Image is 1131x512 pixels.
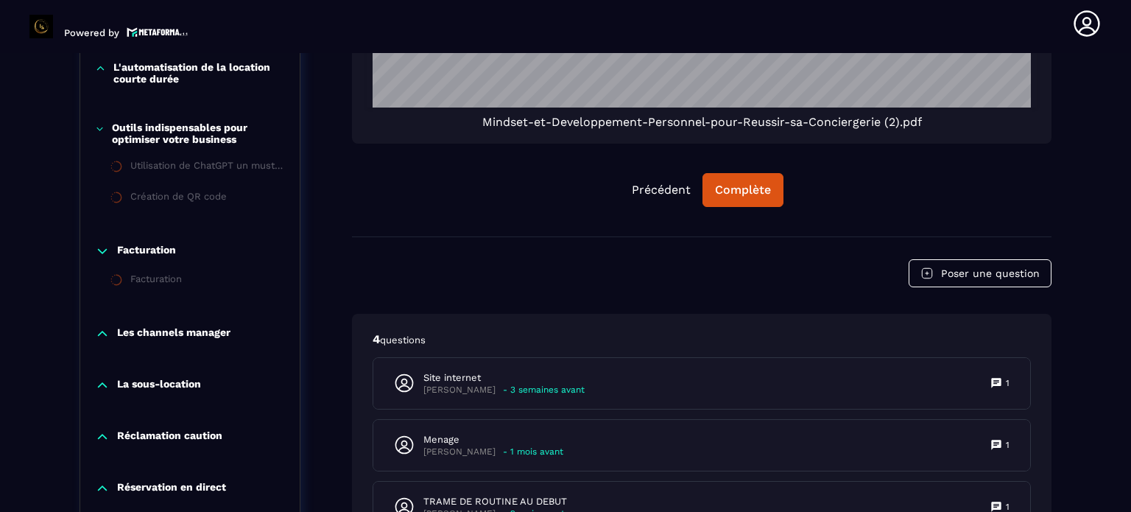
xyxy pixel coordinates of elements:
p: Outils indispensables pour optimiser votre business [112,122,285,145]
p: - 1 mois avant [503,446,563,457]
p: Site internet [423,371,585,385]
p: Facturation [117,244,176,259]
p: 4 [373,332,1031,348]
button: Précédent [620,174,702,206]
p: [PERSON_NAME] [423,446,496,457]
p: Les channels manager [117,326,230,341]
p: 1 [1006,439,1010,451]
div: Utilisation de ChatGPT un must-have [130,160,285,176]
p: - 3 semaines avant [503,385,585,396]
p: 1 [1006,377,1010,389]
p: [PERSON_NAME] [423,385,496,396]
p: La sous-location [117,378,201,393]
p: L'automatisation de la location courte durée [113,61,285,85]
div: Complète [715,183,771,197]
p: Réservation en direct [117,481,226,496]
span: Mindset-et-Developpement-Personnel-pour-Reussir-sa-Conciergerie (2).pdf [482,115,922,129]
img: logo [127,26,188,38]
p: Menage [423,433,563,446]
button: Complète [702,173,783,207]
div: Création de QR code [130,191,227,207]
p: TRAME DE ROUTINE AU DEBUT [423,495,567,508]
img: logo-branding [29,15,53,38]
span: questions [380,334,426,346]
p: Powered by [64,27,119,38]
p: Réclamation caution [117,429,222,444]
button: Poser une question [909,259,1051,287]
div: Facturation [130,273,182,290]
